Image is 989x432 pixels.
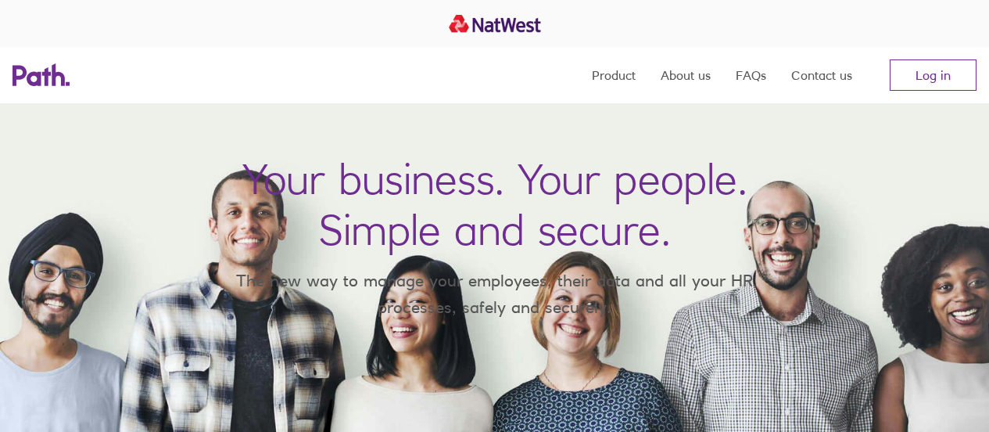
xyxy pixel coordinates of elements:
[736,47,766,103] a: FAQs
[592,47,636,103] a: Product
[890,59,976,91] a: Log in
[661,47,711,103] a: About us
[242,153,747,255] h1: Your business. Your people. Simple and secure.
[213,268,776,320] p: The new way to manage your employees, their data and all your HR processes, safely and securely.
[791,47,852,103] a: Contact us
